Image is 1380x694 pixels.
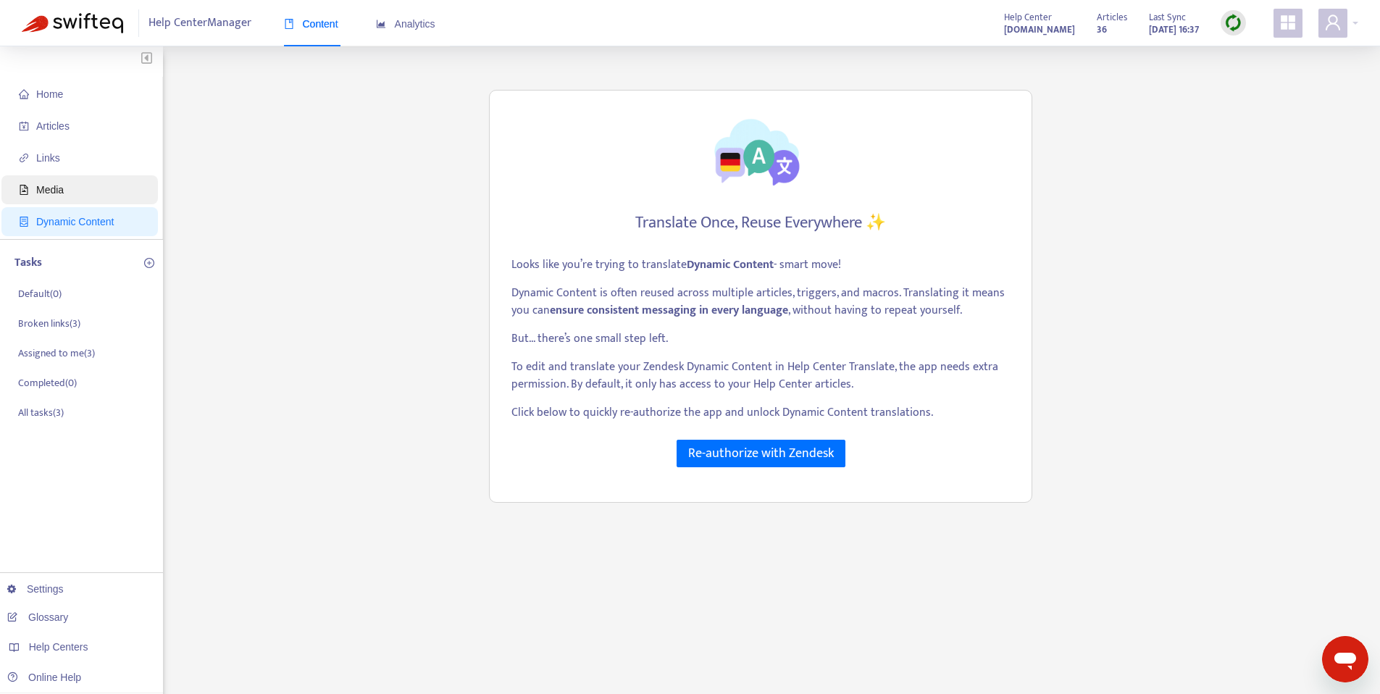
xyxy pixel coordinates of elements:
span: Articles [1097,9,1127,25]
p: Dynamic Content is often reused across multiple articles, triggers, and macros. Translating it me... [511,285,1010,319]
p: Completed ( 0 ) [18,375,77,390]
span: area-chart [376,19,386,29]
h4: Translate Once, Reuse Everywhere ✨ [635,213,886,233]
button: Re-authorize with Zendesk [677,440,845,467]
p: To edit and translate your Zendesk Dynamic Content in Help Center Translate, the app needs extra ... [511,359,1010,393]
span: Help Centers [29,641,88,653]
strong: [DOMAIN_NAME] [1004,22,1075,38]
span: plus-circle [144,258,154,268]
span: Home [36,88,63,100]
span: Articles [36,120,70,132]
span: Re-authorize with Zendesk [688,443,834,464]
strong: Dynamic Content [687,255,774,275]
span: Last Sync [1149,9,1186,25]
strong: 36 [1097,22,1107,38]
span: book [284,19,294,29]
span: account-book [19,121,29,131]
p: All tasks ( 3 ) [18,405,64,420]
a: Glossary [7,611,68,623]
p: Default ( 0 ) [18,286,62,301]
iframe: Bouton de lancement de la fenêtre de messagerie, conversation en cours [1322,636,1368,682]
span: Help Center Manager [149,9,251,37]
a: Online Help [7,672,81,683]
p: Tasks [14,254,42,272]
span: Links [36,152,60,164]
span: Content [284,18,338,30]
span: user [1324,14,1342,31]
img: Swifteq [22,13,123,33]
span: Media [36,184,64,196]
strong: ensure consistent messaging in every language [550,301,788,320]
a: [DOMAIN_NAME] [1004,21,1075,38]
span: Dynamic Content [36,216,114,227]
span: file-image [19,185,29,195]
p: Looks like you’re trying to translate - smart move! [511,256,1010,274]
strong: [DATE] 16:37 [1149,22,1199,38]
img: sync.dc5367851b00ba804db3.png [1224,14,1242,32]
img: Translate Dynamic Content [703,112,819,190]
span: appstore [1279,14,1297,31]
span: home [19,89,29,99]
a: Settings [7,583,64,595]
p: Click below to quickly re-authorize the app and unlock Dynamic Content translations. [511,404,1010,422]
p: But... there’s one small step left. [511,330,1010,348]
span: Analytics [376,18,435,30]
span: Help Center [1004,9,1052,25]
p: Broken links ( 3 ) [18,316,80,331]
span: link [19,153,29,163]
p: Assigned to me ( 3 ) [18,346,95,361]
span: container [19,217,29,227]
